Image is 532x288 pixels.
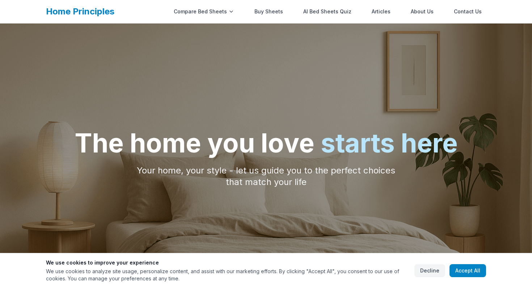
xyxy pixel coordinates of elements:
[46,259,409,266] h3: We use cookies to improve your experience
[449,4,486,19] a: Contact Us
[321,127,458,159] span: starts here
[75,130,458,156] h1: The home you love
[367,4,395,19] a: Articles
[127,165,405,188] p: Your home, your style - let us guide you to the perfect choices that match your life
[449,264,486,277] button: Accept All
[169,4,238,19] div: Compare Bed Sheets
[414,264,445,277] button: Decline
[406,4,438,19] a: About Us
[46,6,114,17] a: Home Principles
[299,4,356,19] a: AI Bed Sheets Quiz
[46,268,409,282] p: We use cookies to analyze site usage, personalize content, and assist with our marketing efforts....
[250,4,287,19] a: Buy Sheets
